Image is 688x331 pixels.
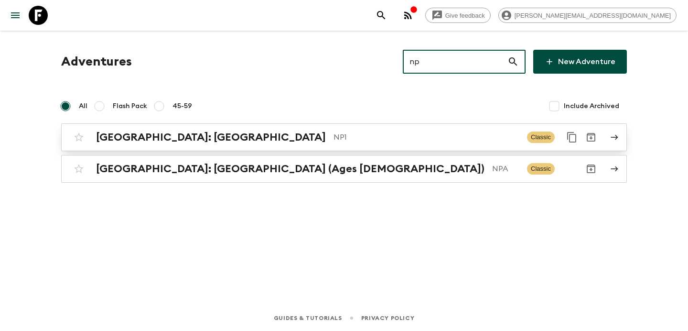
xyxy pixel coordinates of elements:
p: NPA [492,163,519,175]
h2: [GEOGRAPHIC_DATA]: [GEOGRAPHIC_DATA] (Ages [DEMOGRAPHIC_DATA]) [96,163,484,175]
span: Classic [527,163,555,175]
h2: [GEOGRAPHIC_DATA]: [GEOGRAPHIC_DATA] [96,131,326,143]
span: Include Archived [564,101,619,111]
span: Flash Pack [113,101,147,111]
a: New Adventure [533,50,627,74]
span: Classic [527,132,555,143]
a: [GEOGRAPHIC_DATA]: [GEOGRAPHIC_DATA] (Ages [DEMOGRAPHIC_DATA])NPAClassicArchive [61,155,627,183]
span: All [79,101,87,111]
p: NP1 [333,132,519,143]
button: Duplicate for 45-59 [562,128,581,147]
input: e.g. AR1, Argentina [403,48,507,75]
button: Archive [581,159,601,178]
a: [GEOGRAPHIC_DATA]: [GEOGRAPHIC_DATA]NP1ClassicDuplicate for 45-59Archive [61,123,627,151]
h1: Adventures [61,52,132,71]
div: [PERSON_NAME][EMAIL_ADDRESS][DOMAIN_NAME] [498,8,677,23]
a: Give feedback [425,8,491,23]
button: Archive [581,128,601,147]
a: Privacy Policy [361,313,414,323]
span: 45-59 [172,101,192,111]
span: Give feedback [440,12,490,19]
button: search adventures [372,6,391,25]
button: menu [6,6,25,25]
span: [PERSON_NAME][EMAIL_ADDRESS][DOMAIN_NAME] [509,12,676,19]
a: Guides & Tutorials [274,313,342,323]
